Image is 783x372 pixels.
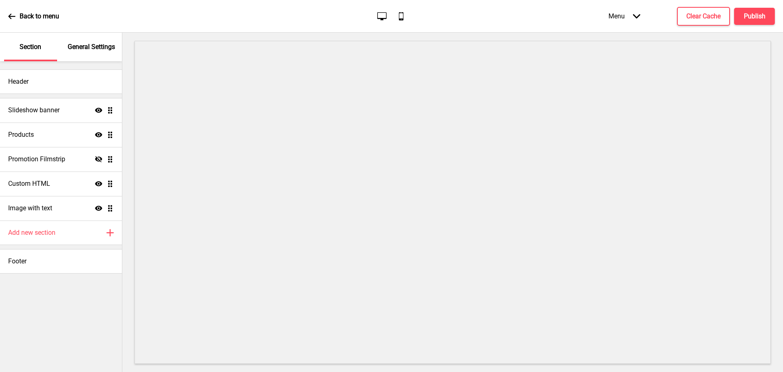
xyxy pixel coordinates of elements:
[8,106,60,115] h4: Slideshow banner
[8,77,29,86] h4: Header
[600,4,648,28] div: Menu
[8,228,55,237] h4: Add new section
[8,5,59,27] a: Back to menu
[8,204,52,213] h4: Image with text
[686,12,721,21] h4: Clear Cache
[8,155,65,164] h4: Promotion Filmstrip
[68,42,115,51] p: General Settings
[8,257,27,266] h4: Footer
[744,12,765,21] h4: Publish
[20,12,59,21] p: Back to menu
[20,42,41,51] p: Section
[8,130,34,139] h4: Products
[8,179,50,188] h4: Custom HTML
[734,8,775,25] button: Publish
[677,7,730,26] button: Clear Cache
